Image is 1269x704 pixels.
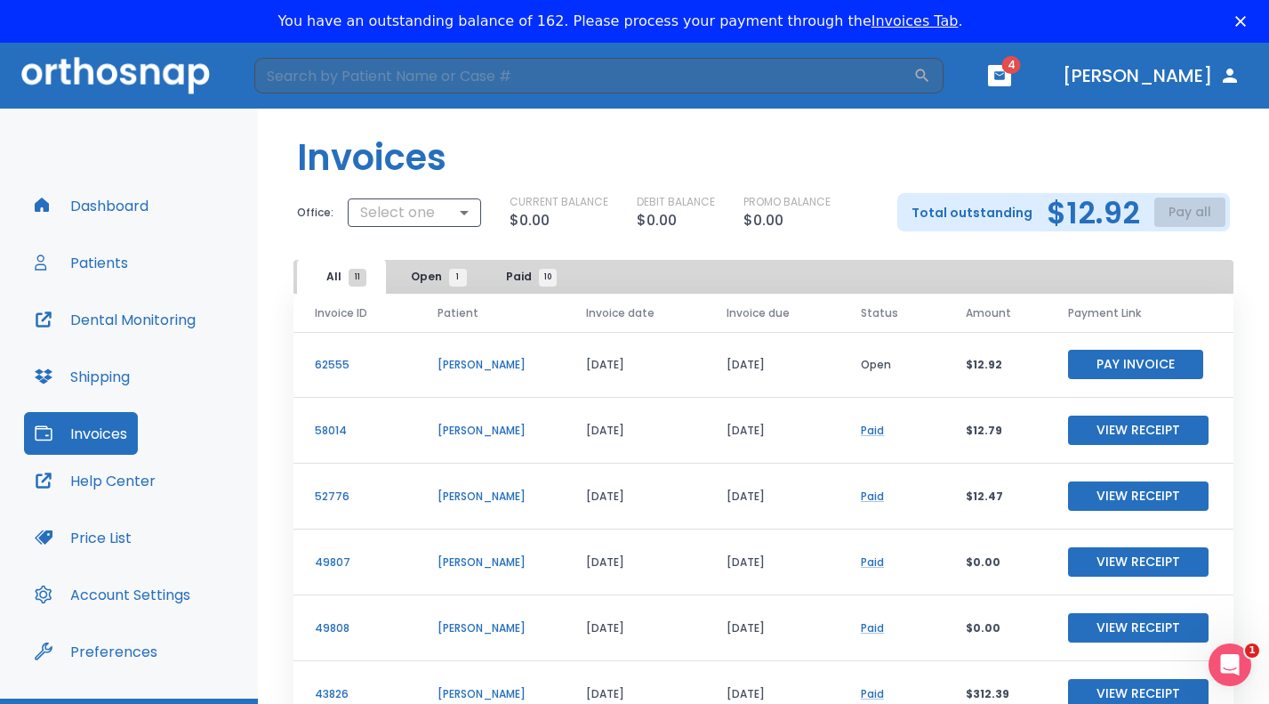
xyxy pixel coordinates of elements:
td: [DATE] [565,332,705,398]
p: CURRENT BALANCE [510,194,608,210]
button: Shipping [24,355,141,398]
button: Help Center [24,459,166,502]
span: Paid [506,269,548,285]
a: View Receipt [1068,685,1209,700]
a: Paid [861,620,884,635]
span: Patient [438,305,478,321]
a: Paid [861,423,884,438]
p: $0.00 [637,210,677,231]
button: Price List [24,516,142,559]
td: [DATE] [565,595,705,661]
p: DEBIT BALANCE [637,194,715,210]
button: View Receipt [1068,481,1209,511]
button: Dental Monitoring [24,298,206,341]
div: Tooltip anchor [154,643,170,659]
span: Invoice due [727,305,790,321]
p: 62555 [315,357,395,373]
p: [PERSON_NAME] [438,489,543,505]
input: Search by Patient Name or Case # [254,58,913,93]
button: Account Settings [24,573,201,616]
button: View Receipt [1068,416,1209,445]
div: You have an outstanding balance of 162. Please process your payment through the . [277,12,962,30]
button: Invoices [24,412,138,455]
a: Paid [861,489,884,504]
a: View Receipt [1068,422,1209,437]
p: Total outstanding [912,202,1032,223]
span: Amount [966,305,1011,321]
div: Select one [348,195,481,231]
span: Payment Link [1068,305,1141,321]
p: [PERSON_NAME] [438,554,543,570]
button: [PERSON_NAME] [1056,60,1248,92]
td: [DATE] [565,398,705,464]
button: Patients [24,241,139,284]
a: View Receipt [1068,554,1209,569]
a: View Receipt [1068,488,1209,503]
p: [PERSON_NAME] [438,620,543,636]
td: [DATE] [705,398,839,464]
td: [DATE] [565,464,705,530]
a: Pay Invoice [1068,356,1203,371]
a: View Receipt [1068,619,1209,635]
p: $312.39 [966,686,1025,702]
span: 1 [449,269,467,287]
a: Paid [861,554,884,570]
button: Preferences [24,630,168,673]
p: Office: [297,205,333,221]
h1: Invoices [297,131,446,184]
p: [PERSON_NAME] [438,686,543,702]
img: Orthosnap [21,57,210,93]
span: Status [861,305,898,321]
p: 52776 [315,489,395,505]
td: [DATE] [705,530,839,595]
p: [PERSON_NAME] [438,357,543,373]
p: $0.00 [510,210,550,231]
p: PROMO BALANCE [743,194,831,210]
p: 58014 [315,423,395,439]
p: $12.79 [966,423,1025,439]
a: Paid [861,686,884,701]
td: [DATE] [705,464,839,530]
button: View Receipt [1068,613,1209,643]
span: Invoice date [586,305,655,321]
p: [PERSON_NAME] [438,423,543,439]
p: $0.00 [966,620,1025,636]
button: Dashboard [24,184,159,227]
iframe: Intercom live chat [1209,643,1251,686]
span: Open [411,269,458,285]
td: [DATE] [705,595,839,661]
p: $0.00 [743,210,783,231]
p: $12.92 [966,357,1025,373]
td: [DATE] [565,530,705,595]
div: Close [1235,16,1253,27]
span: 4 [1002,56,1021,74]
td: Open [839,332,944,398]
p: $12.47 [966,489,1025,505]
span: Invoice ID [315,305,367,321]
button: Pay Invoice [1068,350,1203,379]
h2: $12.92 [1047,199,1140,226]
span: 10 [539,269,557,287]
a: Invoices Tab [871,12,959,29]
p: 43826 [315,686,395,702]
span: 1 [1245,643,1259,658]
div: tabs [297,260,574,294]
span: 11 [349,269,366,287]
button: View Receipt [1068,547,1209,577]
td: [DATE] [705,332,839,398]
p: 49807 [315,554,395,570]
span: All [326,269,357,285]
p: $0.00 [966,554,1025,570]
p: 49808 [315,620,395,636]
